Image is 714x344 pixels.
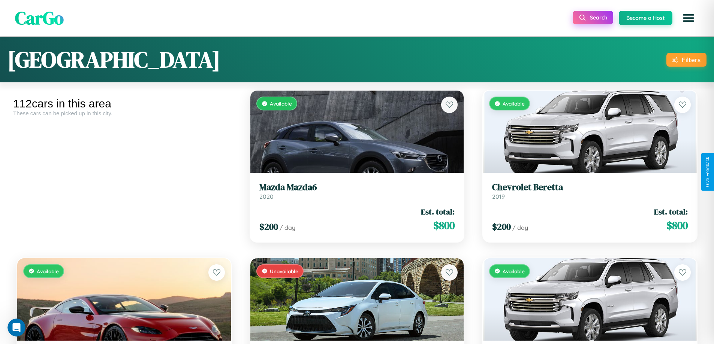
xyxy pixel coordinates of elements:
span: 2019 [492,193,505,200]
span: Search [590,14,607,21]
span: 2020 [259,193,274,200]
div: Filters [682,56,701,64]
span: $ 200 [259,220,278,233]
span: Unavailable [270,268,298,274]
span: Available [37,268,59,274]
div: 112 cars in this area [13,97,235,110]
h3: Chevrolet Beretta [492,182,688,193]
div: Give Feedback [705,157,710,187]
button: Open menu [678,7,699,28]
a: Chevrolet Beretta2019 [492,182,688,200]
span: Est. total: [654,206,688,217]
span: Est. total: [421,206,455,217]
button: Filters [666,53,707,67]
span: Available [503,268,525,274]
span: $ 200 [492,220,511,233]
h1: [GEOGRAPHIC_DATA] [7,44,220,75]
iframe: Intercom live chat [7,319,25,337]
a: Mazda Mazda62020 [259,182,455,200]
span: $ 800 [433,218,455,233]
button: Search [573,11,613,24]
span: CarGo [15,6,64,30]
div: These cars can be picked up in this city. [13,110,235,116]
span: / day [280,224,295,231]
button: Become a Host [619,11,672,25]
span: Available [270,100,292,107]
h3: Mazda Mazda6 [259,182,455,193]
span: / day [512,224,528,231]
span: Available [503,100,525,107]
span: $ 800 [666,218,688,233]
